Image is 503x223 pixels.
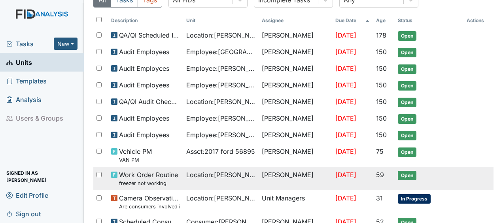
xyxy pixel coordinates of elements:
th: Toggle SortBy [332,14,373,27]
span: Location : [PERSON_NAME] Loop [186,30,255,40]
span: Vehicle PM VAN PM [119,147,152,164]
span: In Progress [398,194,431,204]
span: Asset : 2017 ford 56895 [186,147,255,156]
span: [DATE] [335,131,356,139]
button: New [54,38,78,50]
span: Employee : [PERSON_NAME] [186,113,255,123]
span: 150 [376,131,387,139]
span: 31 [376,194,383,202]
span: [DATE] [335,194,356,202]
span: 150 [376,48,387,56]
td: [PERSON_NAME] [259,127,333,144]
span: [DATE] [335,147,356,155]
th: Toggle SortBy [373,14,395,27]
small: VAN PM [119,156,152,164]
th: Assignee [259,14,333,27]
span: Templates [6,75,47,87]
span: Units [6,56,32,68]
td: [PERSON_NAME] [259,77,333,94]
span: QA/QI Scheduled Inspection [119,30,180,40]
td: [PERSON_NAME] [259,44,333,60]
span: Camera Observation Are consumers involved in Active Treatment? [119,193,180,210]
span: Location : [PERSON_NAME] Loop [186,193,255,203]
td: [PERSON_NAME] [259,167,333,190]
span: [DATE] [335,81,356,89]
td: Unit Managers [259,190,333,214]
span: QA/QI Audit Checklist (ICF) [119,97,180,106]
span: Work Order Routine freezer not working [119,170,178,187]
span: Open [398,64,416,74]
span: Audit Employees [119,80,169,90]
span: Sign out [6,208,41,220]
span: Open [398,98,416,107]
span: [DATE] [335,171,356,179]
small: freezer not working [119,180,178,187]
th: Toggle SortBy [395,14,463,27]
span: 150 [376,64,387,72]
td: [PERSON_NAME] [259,94,333,110]
span: 150 [376,114,387,122]
span: Audit Employees [119,130,169,140]
span: Open [398,31,416,41]
span: 150 [376,81,387,89]
td: [PERSON_NAME] [259,27,333,44]
span: [DATE] [335,64,356,72]
span: 59 [376,171,384,179]
span: Audit Employees [119,64,169,73]
span: Location : [PERSON_NAME] Loop [186,170,255,180]
th: Toggle SortBy [183,14,258,27]
span: 178 [376,31,386,39]
span: [DATE] [335,31,356,39]
th: Actions [463,14,494,27]
th: Toggle SortBy [108,14,183,27]
span: Open [398,81,416,91]
span: Open [398,114,416,124]
span: Open [398,171,416,180]
span: [DATE] [335,48,356,56]
span: [DATE] [335,114,356,122]
input: Toggle All Rows Selected [96,17,102,22]
small: Are consumers involved in Active Treatment? [119,203,180,210]
span: 75 [376,147,384,155]
a: Tasks [6,39,54,49]
span: Audit Employees [119,47,169,57]
span: Edit Profile [6,189,48,201]
span: Open [398,147,416,157]
span: Employee : [PERSON_NAME] [186,64,255,73]
span: Employee : [GEOGRAPHIC_DATA], [GEOGRAPHIC_DATA] [186,47,255,57]
span: Signed in as [PERSON_NAME] [6,170,78,183]
span: Employee : [PERSON_NAME] [186,130,255,140]
span: Analysis [6,93,42,106]
td: [PERSON_NAME] [259,110,333,127]
span: Employee : [PERSON_NAME] [186,80,255,90]
span: Location : [PERSON_NAME] Loop [186,97,255,106]
td: [PERSON_NAME] [259,60,333,77]
span: Open [398,131,416,140]
td: [PERSON_NAME] [259,144,333,167]
span: [DATE] [335,98,356,106]
span: 150 [376,98,387,106]
span: Open [398,48,416,57]
span: Audit Employees [119,113,169,123]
